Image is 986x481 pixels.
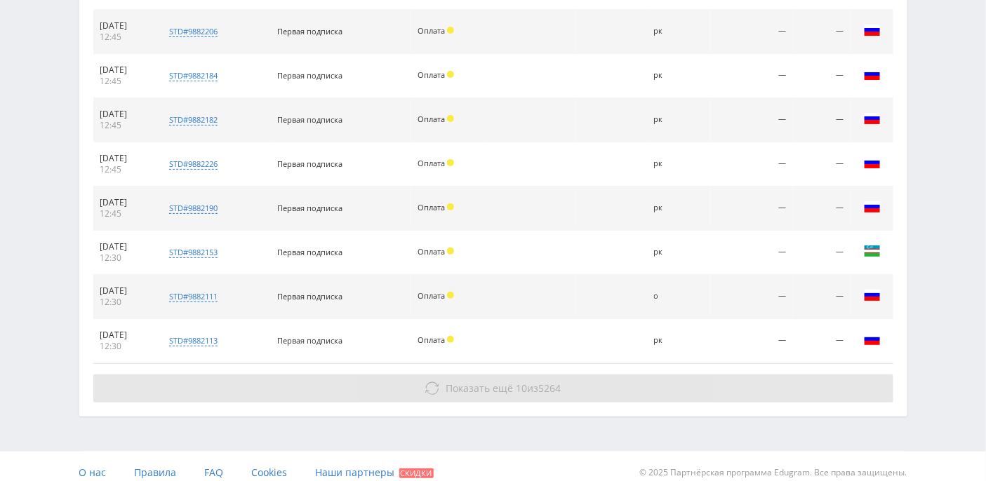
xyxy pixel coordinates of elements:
[277,291,342,302] span: Первая подписка
[252,466,288,479] span: Cookies
[711,10,793,54] td: —
[100,330,149,341] div: [DATE]
[711,319,793,363] td: —
[418,114,445,124] span: Оплата
[654,203,704,212] div: рк
[793,142,851,187] td: —
[418,334,445,345] span: Оплата
[277,335,342,346] span: Первая подписка
[100,341,149,352] div: 12:30
[277,203,342,213] span: Первая подписка
[100,241,149,252] div: [DATE]
[418,202,445,212] span: Оплата
[169,335,218,346] div: std#9882113
[864,22,881,39] img: rus.png
[100,65,149,76] div: [DATE]
[169,291,218,302] div: std#9882111
[418,158,445,168] span: Оплата
[864,198,881,215] img: rus.png
[135,466,177,479] span: Правила
[418,25,445,36] span: Оплата
[100,285,149,297] div: [DATE]
[100,197,149,208] div: [DATE]
[277,26,342,36] span: Первая подписка
[205,466,224,479] span: FAQ
[654,159,704,168] div: рк
[711,275,793,319] td: —
[169,70,218,81] div: std#9882184
[864,331,881,348] img: rus.png
[169,26,218,37] div: std#9882206
[169,203,218,214] div: std#9882190
[100,20,149,32] div: [DATE]
[446,381,561,395] span: из
[654,292,704,301] div: о
[447,71,454,78] span: Холд
[864,287,881,304] img: rus.png
[654,336,704,345] div: рк
[654,71,704,80] div: рк
[711,54,793,98] td: —
[447,292,454,299] span: Холд
[316,466,395,479] span: Наши партнеры
[538,381,561,395] span: 5264
[277,70,342,81] span: Первая подписка
[864,66,881,83] img: rus.png
[654,248,704,257] div: рк
[793,187,851,231] td: —
[100,164,149,175] div: 12:45
[447,203,454,210] span: Холд
[793,275,851,319] td: —
[399,468,434,478] span: Скидки
[277,114,342,125] span: Первая подписка
[418,69,445,80] span: Оплата
[654,27,704,36] div: рк
[864,110,881,127] img: rus.png
[516,381,527,395] span: 10
[447,115,454,122] span: Холд
[93,374,893,402] button: Показать ещё 10из5264
[793,98,851,142] td: —
[100,153,149,164] div: [DATE]
[864,243,881,259] img: uzb.png
[864,154,881,171] img: rus.png
[100,252,149,264] div: 12:30
[100,120,149,131] div: 12:45
[100,76,149,87] div: 12:45
[711,98,793,142] td: —
[793,54,851,98] td: —
[654,115,704,124] div: рк
[711,142,793,187] td: —
[169,158,218,170] div: std#9882226
[100,297,149,308] div: 12:30
[446,381,513,395] span: Показать ещё
[100,208,149,219] div: 12:45
[793,319,851,363] td: —
[447,159,454,166] span: Холд
[793,10,851,54] td: —
[447,336,454,343] span: Холд
[418,246,445,257] span: Оплата
[447,27,454,34] span: Холд
[418,290,445,301] span: Оплата
[711,231,793,275] td: —
[711,187,793,231] td: —
[79,466,107,479] span: О нас
[793,231,851,275] td: —
[169,114,218,126] div: std#9882182
[100,109,149,120] div: [DATE]
[100,32,149,43] div: 12:45
[447,248,454,255] span: Холд
[169,247,218,258] div: std#9882153
[277,158,342,169] span: Первая подписка
[277,247,342,257] span: Первая подписка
